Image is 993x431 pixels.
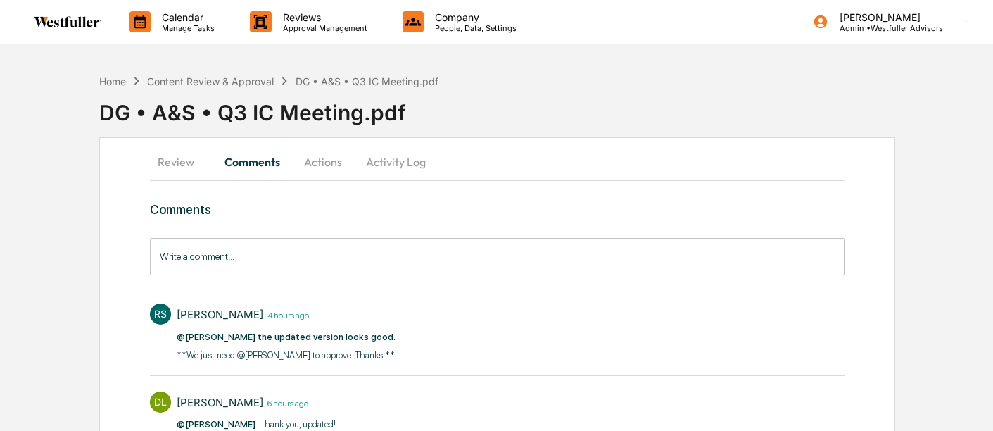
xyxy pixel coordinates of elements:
[150,304,171,325] div: RS
[296,75,438,87] div: DG • A&S • Q3 IC Meeting.pdf
[151,11,222,23] p: Calendar
[177,349,396,363] p: **We just need @[PERSON_NAME] to approve. Thanks!**​
[355,145,437,179] button: Activity Log
[99,75,126,87] div: Home
[828,11,943,23] p: [PERSON_NAME]
[272,23,374,33] p: Approval Management
[150,145,845,179] div: secondary tabs example
[150,145,213,179] button: Review
[147,75,274,87] div: Content Review & Approval
[150,392,171,413] div: DL
[291,145,355,179] button: Actions
[828,23,943,33] p: Admin • Westfuller Advisors
[151,23,222,33] p: Manage Tasks
[948,385,986,423] iframe: Open customer support
[263,308,309,320] time: Wednesday, September 10, 2025 at 6:42:52 PM EDT
[99,89,993,125] div: DG • A&S • Q3 IC Meeting.pdf
[177,419,255,430] span: @[PERSON_NAME]
[263,396,308,408] time: Wednesday, September 10, 2025 at 5:22:43 PM EDT
[424,23,524,33] p: People, Data, Settings
[177,332,396,342] span: @[PERSON_NAME] the updated version looks good.
[177,308,263,321] div: [PERSON_NAME]
[177,396,263,409] div: [PERSON_NAME]
[213,145,291,179] button: Comments
[150,202,845,217] h3: Comments
[272,11,374,23] p: Reviews
[424,11,524,23] p: Company
[34,16,101,27] img: logo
